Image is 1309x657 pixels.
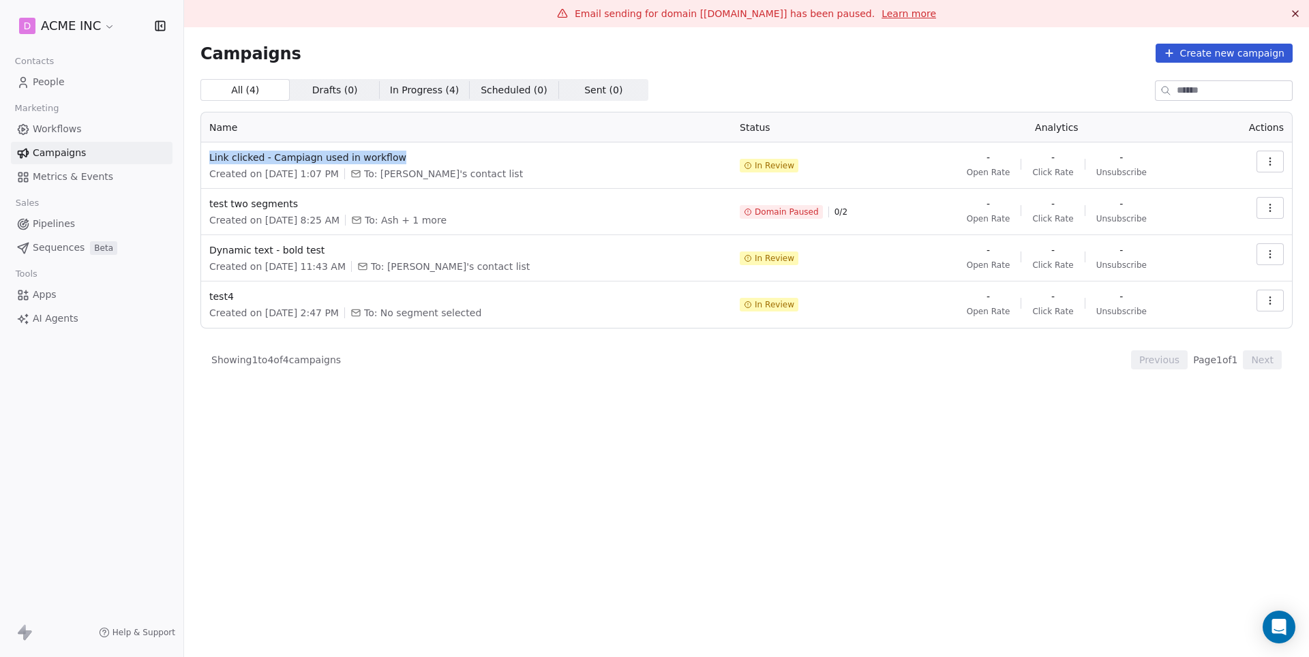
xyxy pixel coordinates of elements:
[90,241,117,255] span: Beta
[33,311,78,326] span: AI Agents
[9,51,60,72] span: Contacts
[209,243,723,257] span: Dynamic text - bold test
[1243,350,1282,369] button: Next
[755,299,794,310] span: In Review
[987,290,990,303] span: -
[967,260,1010,271] span: Open Rate
[364,306,481,320] span: To: No segment selected
[365,213,447,227] span: To: Ash + 1 more
[33,75,65,89] span: People
[1032,260,1073,271] span: Click Rate
[755,207,819,217] span: Domain Paused
[987,151,990,164] span: -
[33,146,86,160] span: Campaigns
[1032,213,1073,224] span: Click Rate
[209,197,723,211] span: test two segments
[33,241,85,255] span: Sequences
[390,83,460,97] span: In Progress ( 4 )
[1096,213,1147,224] span: Unsubscribe
[1119,197,1123,211] span: -
[1119,290,1123,303] span: -
[9,98,65,119] span: Marketing
[1263,611,1295,643] div: Open Intercom Messenger
[11,118,172,140] a: Workflows
[967,306,1010,317] span: Open Rate
[11,236,172,259] a: SequencesBeta
[33,122,82,136] span: Workflows
[209,306,339,320] span: Created on [DATE] 2:47 PM
[755,253,794,264] span: In Review
[11,284,172,306] a: Apps
[11,142,172,164] a: Campaigns
[575,8,875,19] span: Email sending for domain [[DOMAIN_NAME]] has been paused.
[33,170,113,184] span: Metrics & Events
[10,264,43,284] span: Tools
[967,167,1010,178] span: Open Rate
[211,353,341,367] span: Showing 1 to 4 of 4 campaigns
[1051,243,1055,257] span: -
[209,167,339,181] span: Created on [DATE] 1:07 PM
[99,627,175,638] a: Help & Support
[1032,167,1073,178] span: Click Rate
[112,627,175,638] span: Help & Support
[11,307,172,330] a: AI Agents
[1119,151,1123,164] span: -
[209,213,340,227] span: Created on [DATE] 8:25 AM
[1212,112,1292,142] th: Actions
[16,14,118,37] button: DACME INC
[24,19,31,33] span: D
[584,83,622,97] span: Sent ( 0 )
[312,83,358,97] span: Drafts ( 0 )
[1051,197,1055,211] span: -
[209,290,723,303] span: test4
[10,193,45,213] span: Sales
[209,260,346,273] span: Created on [DATE] 11:43 AM
[882,7,936,20] a: Learn more
[201,112,732,142] th: Name
[200,44,301,63] span: Campaigns
[1096,306,1147,317] span: Unsubscribe
[902,112,1212,142] th: Analytics
[1096,260,1147,271] span: Unsubscribe
[987,197,990,211] span: -
[1193,353,1237,367] span: Page 1 of 1
[11,166,172,188] a: Metrics & Events
[11,71,172,93] a: People
[371,260,530,273] span: To: Mrinal's contact list
[987,243,990,257] span: -
[41,17,101,35] span: ACME INC
[1131,350,1188,369] button: Previous
[834,207,847,217] span: 0 / 2
[1156,44,1293,63] button: Create new campaign
[11,213,172,235] a: Pipelines
[1119,243,1123,257] span: -
[33,217,75,231] span: Pipelines
[732,112,902,142] th: Status
[1032,306,1073,317] span: Click Rate
[1051,151,1055,164] span: -
[967,213,1010,224] span: Open Rate
[33,288,57,302] span: Apps
[1096,167,1147,178] span: Unsubscribe
[209,151,723,164] span: Link clicked - Campiagn used in workflow
[364,167,523,181] span: To: Mrinal's contact list
[481,83,547,97] span: Scheduled ( 0 )
[755,160,794,171] span: In Review
[1051,290,1055,303] span: -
